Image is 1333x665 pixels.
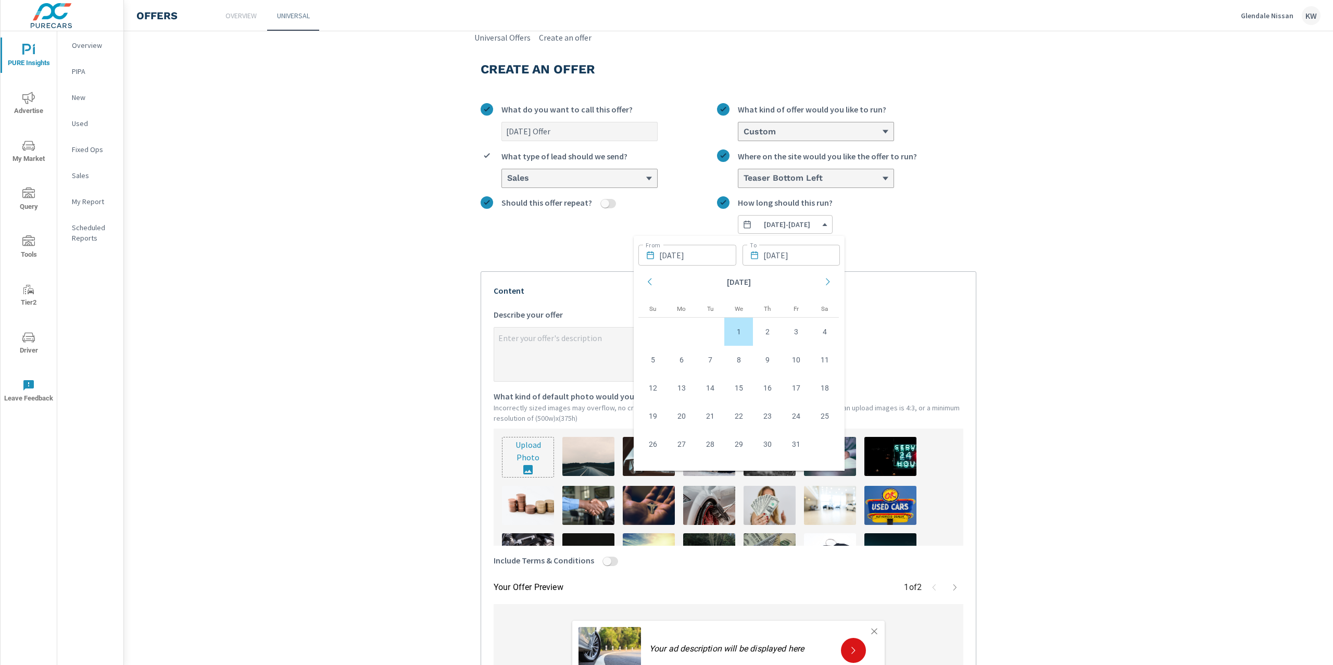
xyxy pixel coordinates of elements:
p: Incorrectly sized images may overflow, no crop will be applied to your uploads. The best aspect r... [494,403,963,423]
small: Fr [794,305,799,312]
p: New [72,92,115,103]
td: Choose Tuesday, October 14, 2025 as your check-out date. It’s available. [696,374,724,402]
span: What kind of offer would you like to run? [738,103,886,116]
td: Choose Thursday, October 2, 2025 as your check-out date. It’s available. [753,318,782,346]
i: Your ad description will be displayed here [649,644,804,654]
a: Universal Offers [474,31,531,44]
p: [DATE] [638,275,839,288]
input: What type of lead should we send? [506,173,507,183]
div: nav menu [1,31,57,415]
td: Choose Sunday, October 19, 2025 as your check-out date. It’s available. [638,402,667,430]
div: Scheduled Reports [57,220,123,246]
h6: Teaser Bottom Left [744,173,823,183]
td: Choose Saturday, October 11, 2025 as your check-out date. It’s available. [810,346,839,374]
h6: Sales [507,173,529,183]
td: Choose Monday, October 13, 2025 as your check-out date. It’s available. [667,374,696,402]
small: Tu [707,305,713,312]
small: Th [764,305,771,312]
p: Universal [277,10,310,21]
span: Describe your offer [494,308,563,321]
p: Sales [72,170,115,181]
td: Choose Tuesday, October 28, 2025 as your check-out date. It’s available. [696,430,724,458]
img: description [864,486,916,525]
p: My Report [72,196,115,207]
img: description [744,533,796,572]
td: Choose Friday, October 31, 2025 as your check-out date. It’s available. [782,430,810,458]
td: Choose Sunday, October 5, 2025 as your check-out date. It’s available. [638,346,667,374]
button: Include Terms & Conditions [603,557,611,566]
td: Choose Friday, October 10, 2025 as your check-out date. It’s available. [782,346,810,374]
small: We [735,305,743,312]
span: Include Terms & Conditions [494,554,594,567]
p: Overview [225,10,257,21]
img: description [864,437,916,476]
td: Choose Thursday, October 9, 2025 as your check-out date. It’s available. [753,346,782,374]
span: How long should this run? [738,196,833,209]
td: Choose Wednesday, October 29, 2025 as your check-out date. It’s available. [724,430,753,458]
div: KW [1302,6,1321,25]
td: Choose Monday, October 20, 2025 as your check-out date. It’s available. [667,402,696,430]
td: Choose Sunday, October 12, 2025 as your check-out date. It’s available. [638,374,667,402]
td: Choose Thursday, October 23, 2025 as your check-out date. It’s available. [753,402,782,430]
div: Move forward to switch to the next month. [816,268,839,298]
span: What do you want to call this offer? [501,103,633,116]
p: PIPA [72,66,115,77]
div: Overview [57,37,123,53]
td: Choose Thursday, October 16, 2025 as your check-out date. It’s available. [753,374,782,402]
img: description [623,486,675,525]
p: Scheduled Reports [72,222,115,243]
img: description [744,486,796,525]
p: Fixed Ops [72,144,115,155]
span: Where on the site would you like the offer to run? [738,150,917,162]
div: PIPA [57,64,123,79]
div: Move backward to switch to the previous month. [638,268,661,298]
span: Query [4,187,54,213]
img: description [683,486,735,525]
div: Sales [57,168,123,183]
td: Choose Saturday, October 4, 2025 as your check-out date. It’s available. [810,318,839,346]
button: Should this offer repeat? [601,199,609,208]
div: New [57,90,123,105]
div: Calendar [634,268,844,471]
a: Create an offer [539,31,592,44]
h4: Offers [136,9,178,22]
img: description [804,486,856,525]
td: Choose Thursday, October 30, 2025 as your check-out date. It’s available. [753,430,782,458]
td: Choose Friday, October 3, 2025 as your check-out date. It’s available. [782,318,810,346]
p: Used [72,118,115,129]
span: Tools [4,235,54,261]
td: Choose Wednesday, October 15, 2025 as your check-out date. It’s available. [724,374,753,402]
p: Overview [72,40,115,51]
td: Choose Friday, October 17, 2025 as your check-out date. It’s available. [782,374,810,402]
td: Choose Tuesday, October 21, 2025 as your check-out date. It’s available. [696,402,724,430]
img: description [683,533,735,572]
span: What type of lead should we send? [501,150,627,162]
td: Choose Wednesday, October 1, 2025 as your check-out date. It’s available. [724,318,753,346]
input: What do you want to call this offer? [502,122,657,141]
span: My Market [4,140,54,165]
button: How long should this run? [738,215,833,234]
img: description [562,486,614,525]
img: description [864,533,916,572]
small: Sa [821,305,828,312]
p: Content [494,284,963,297]
small: Mo [677,305,686,312]
span: Tier2 [4,283,54,309]
span: Advertise [4,92,54,117]
small: Su [649,305,656,312]
div: Used [57,116,123,131]
span: [DATE] - [DATE] [764,220,810,229]
td: Choose Wednesday, October 22, 2025 as your check-out date. It’s available. [724,402,753,430]
p: 1 of 2 [904,581,922,594]
img: description [804,533,856,572]
img: description [623,437,675,476]
div: Fixed Ops [57,142,123,157]
span: PURE Insights [4,44,54,69]
img: description [562,437,614,476]
td: Choose Tuesday, October 7, 2025 as your check-out date. It’s available. [696,346,724,374]
img: description [502,533,554,572]
h3: Create an offer [481,60,595,78]
div: My Report [57,194,123,209]
p: Your Offer Preview [494,581,563,594]
td: Choose Sunday, October 26, 2025 as your check-out date. It’s available. [638,430,667,458]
